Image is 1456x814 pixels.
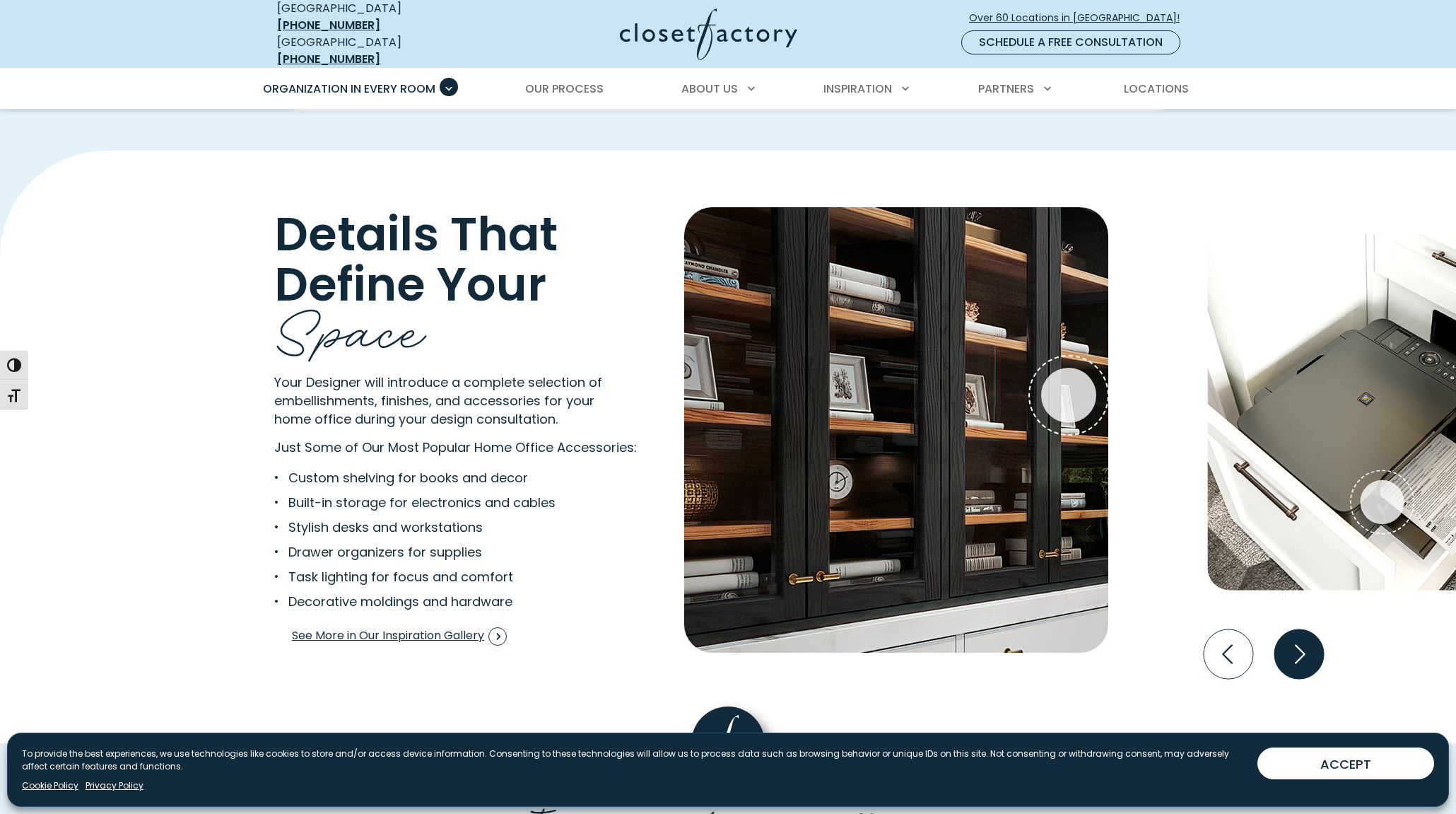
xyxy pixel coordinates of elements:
p: Just Some of Our Most Popular Home Office Accessories: [274,438,642,457]
a: Schedule a Free Consultation [961,30,1180,54]
li: Stylish desks and workstations [274,518,597,537]
div: [GEOGRAPHIC_DATA] [277,34,482,68]
span: Inspiration [823,81,892,97]
span: Organization in Every Room [263,81,435,97]
p: To provide the best experiences, we use technologies like cookies to store and/or access device i... [22,748,1246,773]
span: About Us [681,81,738,97]
span: Details That Define Your [274,202,558,317]
button: Next slide [1269,624,1329,685]
span: See More in Our Inspiration Gallery [292,627,507,646]
img: Closet Factory Logo [620,8,797,60]
span: Partners [978,81,1034,97]
span: Locations [1124,81,1189,97]
li: Drawer organizers for supplies [274,542,597,562]
span: Our Process [525,81,604,97]
a: Cookie Policy [22,779,78,792]
a: [PHONE_NUMBER] [277,17,380,33]
span: Space [274,284,426,368]
button: ACCEPT [1257,748,1434,779]
li: Task lighting for focus and comfort [274,567,597,586]
nav: Primary Menu [253,69,1203,109]
a: [PHONE_NUMBER] [277,51,380,67]
span: Your Designer will introduce a complete selection of embellishments, finishes, and accessories fo... [274,373,602,428]
button: Previous slide [1198,624,1259,685]
img: Glass front cabinetry [684,207,1108,653]
li: Decorative moldings and hardware [274,592,597,611]
li: Built-in storage for electronics and cables [274,493,597,512]
span: Over 60 Locations in [GEOGRAPHIC_DATA]! [969,11,1191,25]
a: Privacy Policy [86,779,143,792]
a: See More in Our Inspiration Gallery [291,622,507,651]
a: Over 60 Locations in [GEOGRAPHIC_DATA]! [968,6,1192,30]
li: Custom shelving for books and decor [274,468,597,487]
